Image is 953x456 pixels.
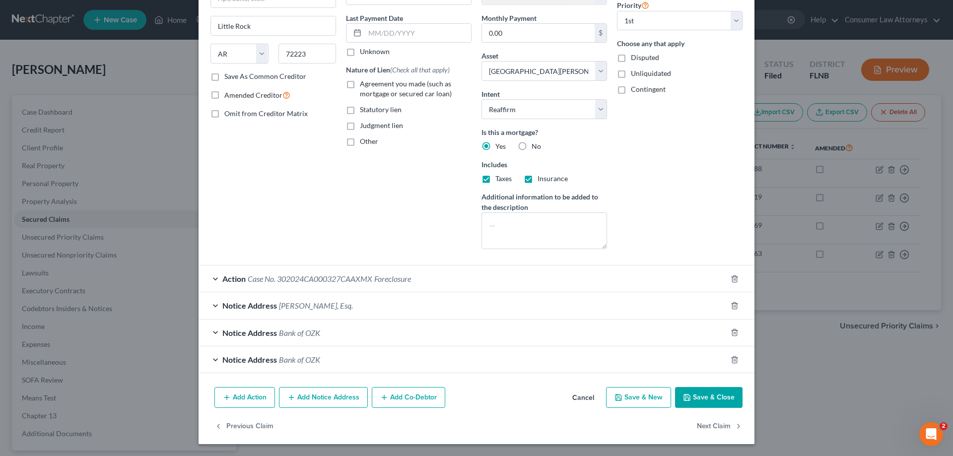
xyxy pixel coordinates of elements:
label: Last Payment Date [346,13,403,23]
span: [PERSON_NAME], Esq. [279,301,353,310]
span: Action [222,274,246,283]
span: Taxes [495,174,512,183]
span: Judgment lien [360,121,403,130]
span: Asset [481,52,498,60]
span: Insurance [538,174,568,183]
button: Add Action [214,387,275,408]
label: Includes [481,159,607,170]
input: MM/DD/YYYY [365,24,471,43]
button: Next Claim [697,416,743,437]
span: No [532,142,541,150]
button: Cancel [564,388,602,408]
label: Choose any that apply [617,38,743,49]
label: Nature of Lien [346,65,450,75]
span: Disputed [631,53,659,62]
span: Agreement you made (such as mortgage or secured car loan) [360,79,452,98]
button: Save & New [606,387,671,408]
span: Contingent [631,85,666,93]
label: Monthly Payment [481,13,537,23]
label: Intent [481,89,500,99]
label: Save As Common Creditor [224,71,306,81]
button: Save & Close [675,387,743,408]
input: Enter zip... [278,44,337,64]
span: Other [360,137,378,145]
span: Statutory lien [360,105,402,114]
span: Notice Address [222,328,277,337]
label: Unknown [360,47,390,57]
span: Omit from Creditor Matrix [224,109,308,118]
span: Yes [495,142,506,150]
button: Add Co-Debtor [372,387,445,408]
span: Bank of OZK [279,355,320,364]
span: 2 [940,422,948,430]
span: Notice Address [222,355,277,364]
iframe: Intercom live chat [919,422,943,446]
span: Bank of OZK [279,328,320,337]
button: Previous Claim [214,416,273,437]
span: (Check all that apply) [390,65,450,74]
div: $ [595,24,607,43]
button: Add Notice Address [279,387,368,408]
span: Unliquidated [631,69,671,77]
label: Is this a mortgage? [481,127,607,137]
input: 0.00 [482,24,595,43]
label: Additional information to be added to the description [481,192,607,212]
span: Amended Creditor [224,91,282,99]
span: Foreclosure [374,274,411,283]
span: Case No. 302024CA000327CAAXMX [248,274,372,283]
input: Enter city... [211,16,336,35]
span: Notice Address [222,301,277,310]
